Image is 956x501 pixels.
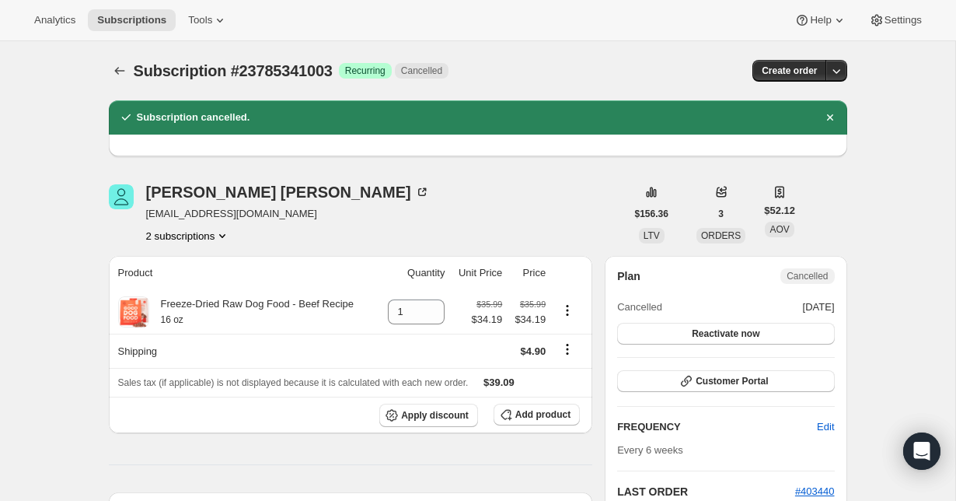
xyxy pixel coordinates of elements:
th: Price [507,256,550,290]
button: Subscriptions [109,60,131,82]
span: Every 6 weeks [617,444,683,456]
small: $35.99 [520,300,546,309]
th: Shipping [109,334,379,368]
span: Cancelled [401,65,442,77]
h2: FREQUENCY [617,419,817,435]
span: [DATE] [803,300,835,315]
h2: Subscription cancelled. [137,110,250,125]
span: Edit [817,419,834,435]
span: Subscription #23785341003 [134,62,333,79]
img: product img [118,296,149,328]
span: Apply discount [401,409,469,422]
a: #403440 [795,485,835,497]
span: Tools [188,14,212,26]
span: Analytics [34,14,75,26]
button: Settings [860,9,931,31]
span: Add product [515,408,570,421]
span: 3 [718,208,724,220]
span: $52.12 [764,203,795,219]
button: Analytics [25,9,85,31]
button: Product actions [146,228,231,243]
span: Reactivate now [692,328,759,340]
span: $4.90 [521,345,546,357]
span: Sales tax (if applicable) is not displayed because it is calculated with each new order. [118,377,469,388]
button: $156.36 [626,203,678,225]
button: Customer Portal [617,370,834,392]
div: Open Intercom Messenger [903,433,940,470]
div: Freeze-Dried Raw Dog Food - Beef Recipe [149,296,354,328]
button: Apply discount [379,404,478,427]
span: $34.19 [511,312,546,328]
th: Quantity [379,256,450,290]
button: Create order [752,60,826,82]
span: Recurring [345,65,386,77]
button: Dismiss notification [819,107,841,128]
span: $34.19 [472,312,503,328]
span: Cancelled [617,300,662,315]
span: Customer Portal [696,375,768,387]
span: $156.36 [635,208,668,220]
button: Add product [494,404,580,426]
button: 3 [709,203,733,225]
span: Melonie Thaxton [109,184,134,209]
button: Edit [808,415,843,440]
h2: LAST ORDER [617,484,795,499]
span: $39.09 [483,377,515,388]
button: #403440 [795,484,835,499]
span: Help [810,14,831,26]
th: Unit Price [449,256,507,290]
small: 16 oz [161,314,183,325]
span: Subscriptions [97,14,166,26]
button: Reactivate now [617,323,834,345]
div: [PERSON_NAME] [PERSON_NAME] [146,184,430,200]
th: Product [109,256,379,290]
span: Create order [762,65,817,77]
span: Settings [884,14,922,26]
button: Tools [179,9,237,31]
span: Cancelled [787,270,828,282]
span: AOV [769,224,789,235]
button: Help [785,9,856,31]
button: Subscriptions [88,9,176,31]
button: Shipping actions [555,341,580,358]
button: Product actions [555,302,580,319]
small: $35.99 [476,300,502,309]
span: ORDERS [701,230,741,241]
span: [EMAIL_ADDRESS][DOMAIN_NAME] [146,206,430,222]
h2: Plan [617,268,640,284]
span: LTV [644,230,660,241]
